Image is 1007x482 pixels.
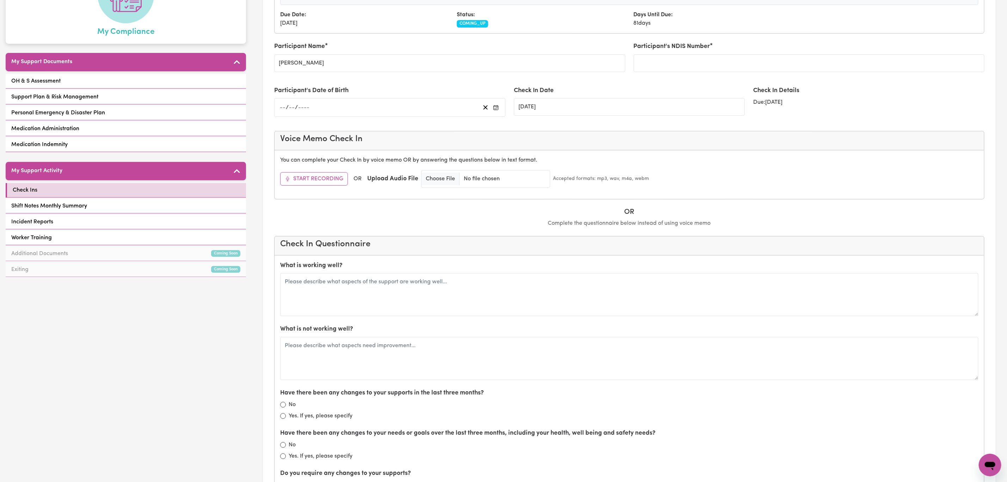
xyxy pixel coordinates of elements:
[280,172,348,186] button: Start Recording
[753,98,984,107] div: Due: [DATE]
[11,125,79,133] span: Medication Administration
[274,219,984,228] p: Complete the questionnaire below instead of using voice memo
[211,250,240,257] small: Coming Soon
[6,162,246,180] button: My Support Activity
[634,12,673,18] strong: Days Until Due:
[6,138,246,152] a: Medication Indemnity
[11,234,52,242] span: Worker Training
[6,90,246,104] a: Support Plan & Risk Management
[289,452,352,460] label: Yes. If yes, please specify
[6,53,246,71] button: My Support Documents
[553,175,649,182] small: Accepted formats: mp3, wav, m4a, webm
[11,218,53,226] span: Incident Reports
[6,247,246,261] a: Additional DocumentsComing Soon
[514,86,554,95] label: Check In Date
[457,20,488,27] span: COMING_UP
[280,12,306,18] strong: Due Date:
[630,11,806,28] div: 81 days
[280,388,484,398] label: Have there been any changes to your supports in the last three months?
[280,156,978,164] p: You can complete your Check In by voice memo OR by answering the questions below in text format.
[276,11,453,28] div: [DATE]
[298,103,310,112] input: ----
[289,103,295,112] input: --
[11,202,87,210] span: Shift Notes Monthly Summary
[289,412,352,420] label: Yes. If yes, please specify
[6,74,246,89] a: OH & S Assessment
[979,454,1001,476] iframe: Button to launch messaging window, conversation in progress
[280,134,978,144] h4: Voice Memo Check In
[289,441,296,449] label: No
[280,429,656,438] label: Have there been any changes to your needs or goals over the last three months, including your hea...
[6,183,246,198] a: Check Ins
[274,42,325,51] label: Participant Name
[280,469,411,478] label: Do you require any changes to your supports?
[11,265,29,274] span: Exiting
[753,86,799,95] label: Check In Details
[13,186,37,194] span: Check Ins
[367,174,418,183] label: Upload Audio File
[6,231,246,245] a: Worker Training
[280,239,978,249] h4: Check In Questionnaire
[286,104,289,111] span: /
[280,325,353,334] label: What is not working well?
[11,109,105,117] span: Personal Emergency & Disaster Plan
[457,12,475,18] strong: Status:
[211,266,240,273] small: Coming Soon
[280,261,343,270] label: What is working well?
[97,23,154,38] span: My Compliance
[634,42,710,51] label: Participant's NDIS Number
[11,140,68,149] span: Medication Indemnity
[280,103,286,112] input: --
[295,104,298,111] span: /
[6,106,246,120] a: Personal Emergency & Disaster Plan
[274,208,984,216] h5: OR
[11,93,98,101] span: Support Plan & Risk Management
[289,400,296,409] label: No
[274,86,349,95] label: Participant's Date of Birth
[6,122,246,136] a: Medication Administration
[354,175,362,183] span: OR
[6,263,246,277] a: ExitingComing Soon
[11,168,62,174] h5: My Support Activity
[11,249,68,258] span: Additional Documents
[6,199,246,213] a: Shift Notes Monthly Summary
[6,215,246,229] a: Incident Reports
[11,77,61,85] span: OH & S Assessment
[11,59,72,65] h5: My Support Documents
